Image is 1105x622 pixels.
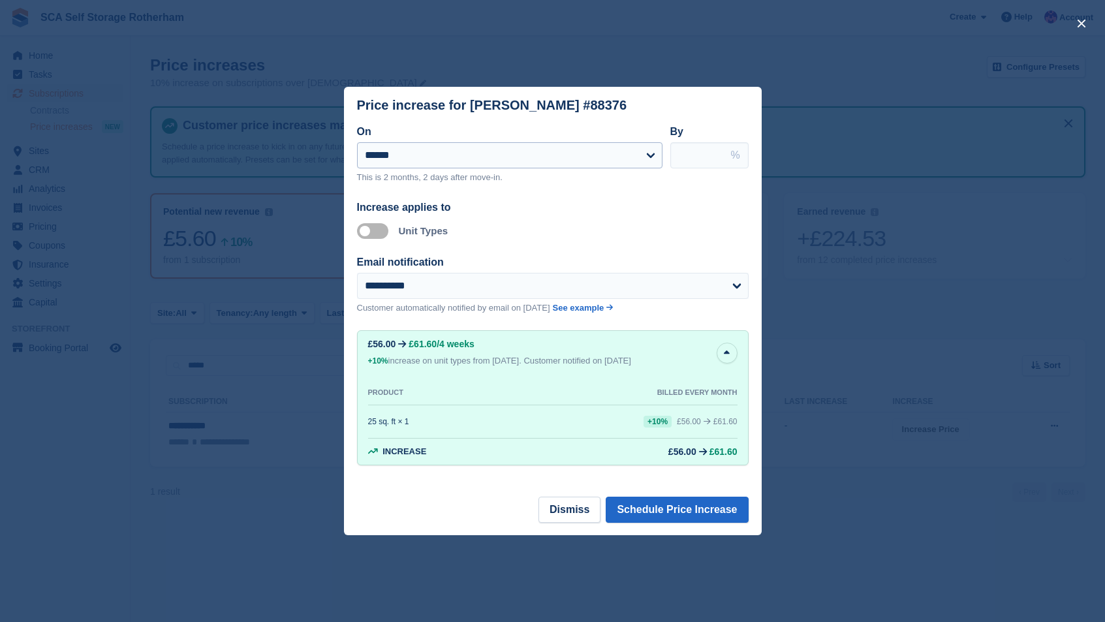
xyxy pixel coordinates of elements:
button: Dismiss [538,497,600,523]
span: Customer notified on [DATE] [523,356,631,365]
button: close [1071,13,1092,34]
div: 25 sq. ft × 1 [368,417,409,426]
span: £61.60 [713,417,738,426]
a: See example [553,302,614,315]
div: PRODUCT [368,388,403,397]
div: £56.00 [368,339,396,349]
label: Email notification [357,257,444,268]
span: Increase [382,446,426,456]
div: BILLED EVERY MONTH [657,388,738,397]
span: See example [553,303,604,313]
div: Price increase for [PERSON_NAME] #88376 [357,98,627,113]
span: /4 weeks [437,339,475,349]
div: £56.00 [668,446,696,457]
div: £56.00 [677,417,701,426]
span: £61.60 [709,446,738,457]
label: By [670,126,683,137]
span: increase on unit types from [DATE]. [368,356,521,365]
span: £61.60 [409,339,437,349]
p: This is 2 months, 2 days after move-in. [357,171,662,184]
label: Apply to unit types [357,230,394,232]
p: Customer automatically notified by email on [DATE] [357,302,550,315]
div: +10% [368,354,388,367]
button: Schedule Price Increase [606,497,748,523]
div: Increase applies to [357,200,749,215]
label: Unit Types [399,225,448,236]
div: +10% [644,416,672,428]
label: On [357,126,371,137]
